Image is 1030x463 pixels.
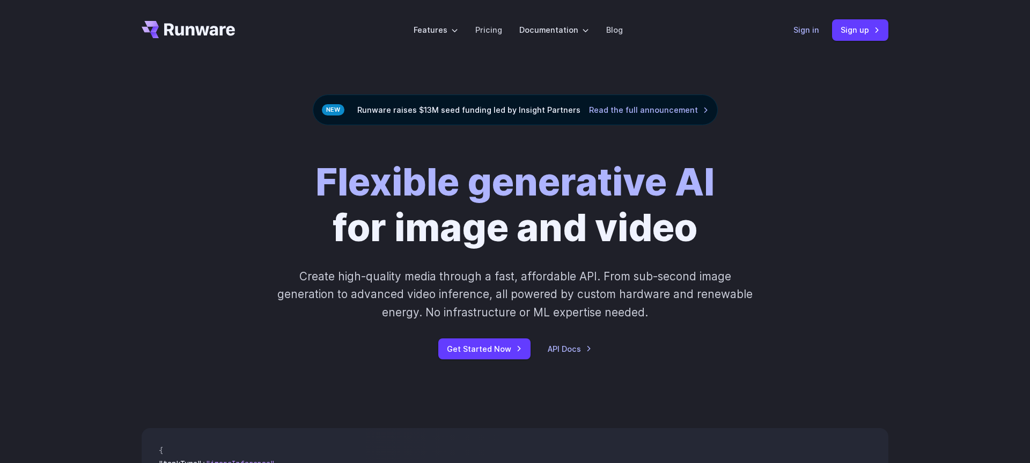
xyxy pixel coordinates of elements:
a: Sign in [793,24,819,36]
a: Get Started Now [438,338,531,359]
a: Go to / [142,21,235,38]
label: Features [414,24,458,36]
a: Pricing [475,24,502,36]
a: Read the full announcement [589,104,709,116]
a: API Docs [548,343,592,355]
p: Create high-quality media through a fast, affordable API. From sub-second image generation to adv... [276,267,754,321]
label: Documentation [519,24,589,36]
div: Runware raises $13M seed funding led by Insight Partners [313,95,718,125]
span: { [159,446,163,455]
h1: for image and video [315,160,715,250]
a: Blog [606,24,623,36]
a: Sign up [832,19,888,40]
strong: Flexible generative AI [315,159,715,205]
